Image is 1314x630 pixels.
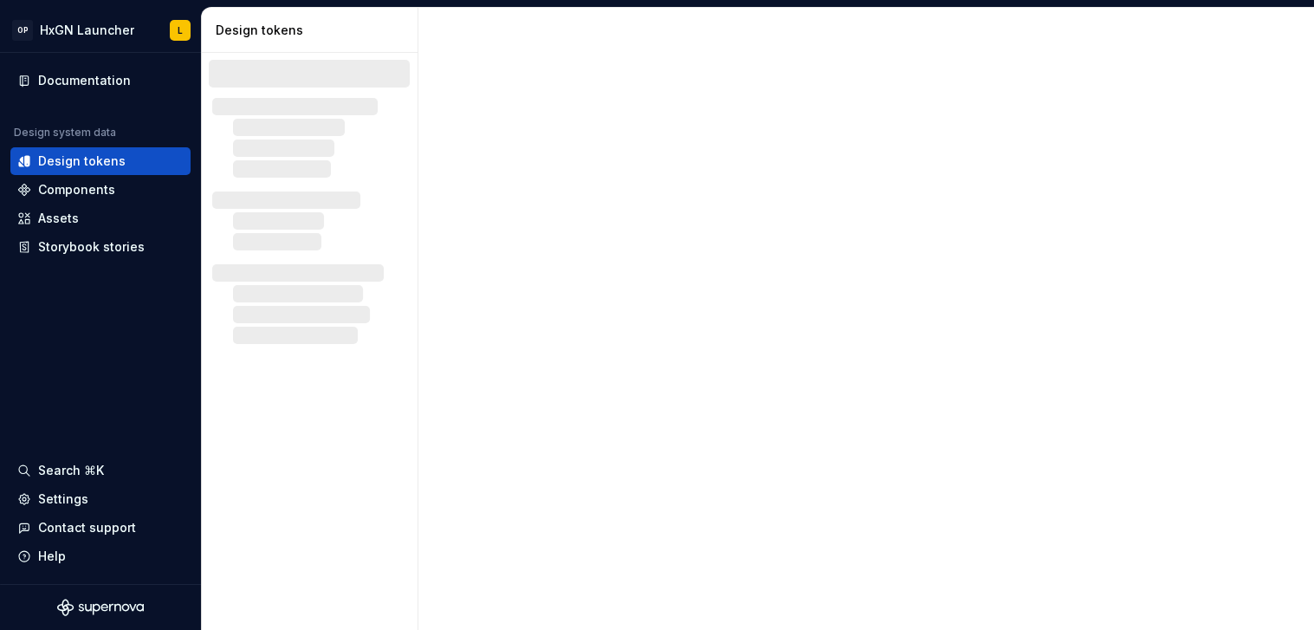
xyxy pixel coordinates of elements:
div: Help [38,548,66,565]
div: Assets [38,210,79,227]
a: Assets [10,205,191,232]
div: Documentation [38,72,131,89]
a: Storybook stories [10,233,191,261]
a: Design tokens [10,147,191,175]
button: Contact support [10,514,191,542]
div: Settings [38,490,88,508]
div: L [178,23,183,37]
a: Components [10,176,191,204]
div: OP [12,20,33,41]
div: Storybook stories [38,238,145,256]
button: OPHxGN LauncherL [3,11,197,49]
svg: Supernova Logo [57,599,144,616]
div: Search ⌘K [38,462,104,479]
button: Search ⌘K [10,457,191,484]
div: Design system data [14,126,116,140]
div: Design tokens [38,153,126,170]
a: Settings [10,485,191,513]
div: Components [38,181,115,198]
div: HxGN Launcher [40,22,134,39]
a: Documentation [10,67,191,94]
div: Design tokens [216,22,411,39]
div: Contact support [38,519,136,536]
button: Help [10,542,191,570]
